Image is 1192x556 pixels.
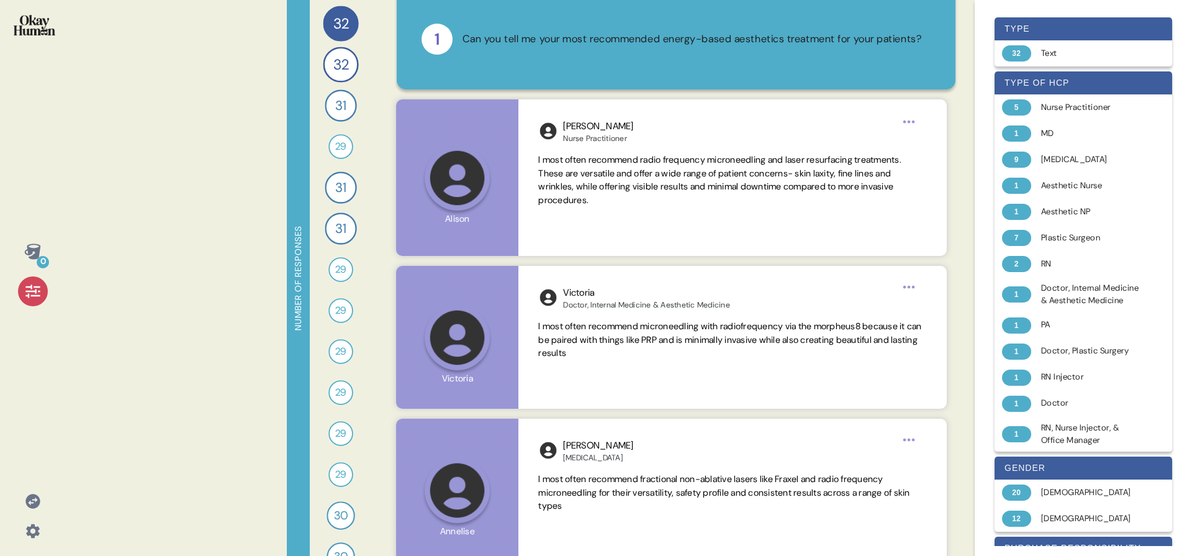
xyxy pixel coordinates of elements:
div: Can you tell me your most recommended energy-based aesthetics treatment for your patients? [463,32,922,47]
div: Doctor, Internal Medicine & Aesthetic Medicine [1041,282,1140,308]
div: 1 [1002,396,1031,412]
div: RN, Nurse Injector, & Office Manager [1041,422,1140,447]
div: Text [1041,47,1140,60]
div: 1 [1002,286,1031,303]
div: RN Injector [1041,371,1140,383]
div: type of hcp [995,71,1172,94]
span: 31 [335,96,346,116]
div: 1 [1002,317,1031,334]
div: 1 [1002,370,1031,386]
span: 29 [335,344,346,359]
div: [PERSON_NAME] [563,119,633,134]
div: Plastic Surgeon [1041,232,1140,244]
img: okayhuman.3b1b6348.png [14,15,55,35]
div: Doctor, Plastic Surgery [1041,345,1140,357]
div: Nurse Practitioner [563,134,633,144]
span: 29 [335,139,346,154]
span: 29 [335,303,346,318]
div: Victoria [563,286,730,300]
div: 1 [422,24,453,55]
span: I most often recommend radio frequency microneedling and laser resurfacing treatments. These are ... [538,154,901,206]
div: 1 [1002,178,1031,194]
img: l1ibTKarBSWXLOhlfT5LxFP+OttMJpPJZDKZTCbz9PgHEggSPYjZSwEAAAAASUVORK5CYII= [538,121,558,141]
div: 32 [1002,45,1031,62]
span: 30 [334,507,348,524]
div: Aesthetic Nurse [1041,180,1140,192]
div: 20 [1002,485,1031,501]
span: 29 [335,426,346,441]
div: 1 [1002,344,1031,360]
div: 2 [1002,256,1031,272]
div: Doctor [1041,397,1140,409]
img: l1ibTKarBSWXLOhlfT5LxFP+OttMJpPJZDKZTCbz9PgHEggSPYjZSwEAAAAASUVORK5CYII= [538,440,558,460]
div: [DEMOGRAPHIC_DATA] [1041,486,1140,499]
div: [PERSON_NAME] [563,439,633,453]
span: 29 [335,467,346,482]
div: 0 [37,256,49,268]
div: Aesthetic NP [1041,206,1140,218]
div: [MEDICAL_DATA] [563,453,633,463]
div: 5 [1002,99,1031,116]
div: type [995,17,1172,40]
img: l1ibTKarBSWXLOhlfT5LxFP+OttMJpPJZDKZTCbz9PgHEggSPYjZSwEAAAAASUVORK5CYII= [538,288,558,308]
div: [MEDICAL_DATA] [1041,153,1140,166]
div: RN [1041,258,1140,270]
span: 29 [335,262,346,277]
div: 1 [1002,204,1031,220]
div: gender [995,457,1172,480]
span: 32 [333,53,349,75]
div: 1 [1002,125,1031,142]
div: 7 [1002,230,1031,246]
span: 29 [335,385,346,400]
div: 1 [1002,426,1031,442]
span: I most often recommend microneedling with radiofrequency via the morpheus8 because it can be pair... [538,321,921,359]
div: PA [1041,319,1140,331]
div: Nurse Practitioner [1041,101,1140,114]
span: 31 [335,219,346,239]
div: 9 [1002,152,1031,168]
span: 31 [335,178,346,198]
div: 12 [1002,511,1031,527]
span: I most often recommend fractional non-ablative lasers like Fraxel and radio frequency microneedli... [538,473,910,512]
div: [DEMOGRAPHIC_DATA] [1041,513,1140,525]
div: MD [1041,127,1140,140]
span: 32 [333,12,349,34]
div: Doctor, Internal Medicine & Aesthetic Medicine [563,300,730,310]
